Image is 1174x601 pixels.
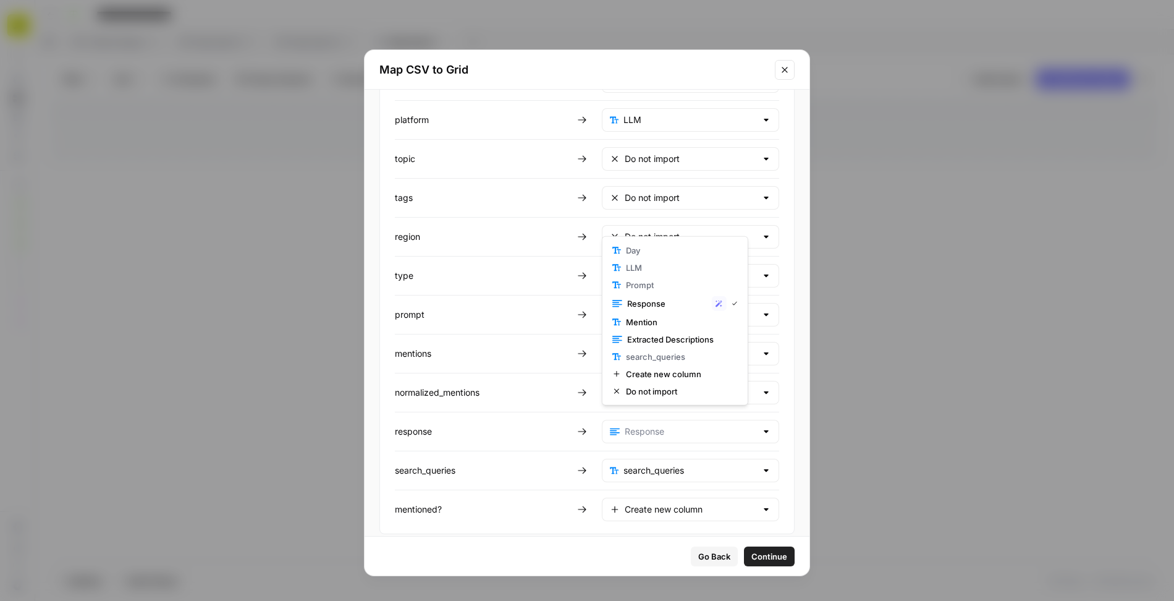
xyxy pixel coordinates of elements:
[395,503,572,516] div: mentioned?
[627,333,733,346] span: Extracted Descriptions
[625,503,756,516] input: Create new column
[626,262,733,274] span: LLM
[395,270,572,282] div: type
[744,547,795,566] button: Continue
[698,550,730,563] span: Go Back
[395,347,572,360] div: mentions
[751,550,787,563] span: Continue
[379,61,767,79] h2: Map CSV to Grid
[626,244,733,257] span: Day
[691,547,738,566] button: Go Back
[623,464,756,477] input: search_queries
[626,316,733,328] span: Mention
[395,464,572,477] div: search_queries
[775,60,795,80] button: Close modal
[625,153,756,165] input: Do not import
[395,153,572,165] div: topic
[395,192,572,204] div: tags
[626,385,733,398] span: Do not import
[625,231,756,243] input: Do not import
[395,309,572,321] div: prompt
[626,279,733,291] span: Prompt
[395,386,572,399] div: normalized_mentions
[623,114,756,126] input: LLM
[627,297,707,310] span: Response
[626,351,733,363] span: search_queries
[395,231,572,243] div: region
[395,114,572,126] div: platform
[625,425,756,438] input: Response
[626,368,733,380] span: Create new column
[625,192,756,204] input: Do not import
[395,425,572,438] div: response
